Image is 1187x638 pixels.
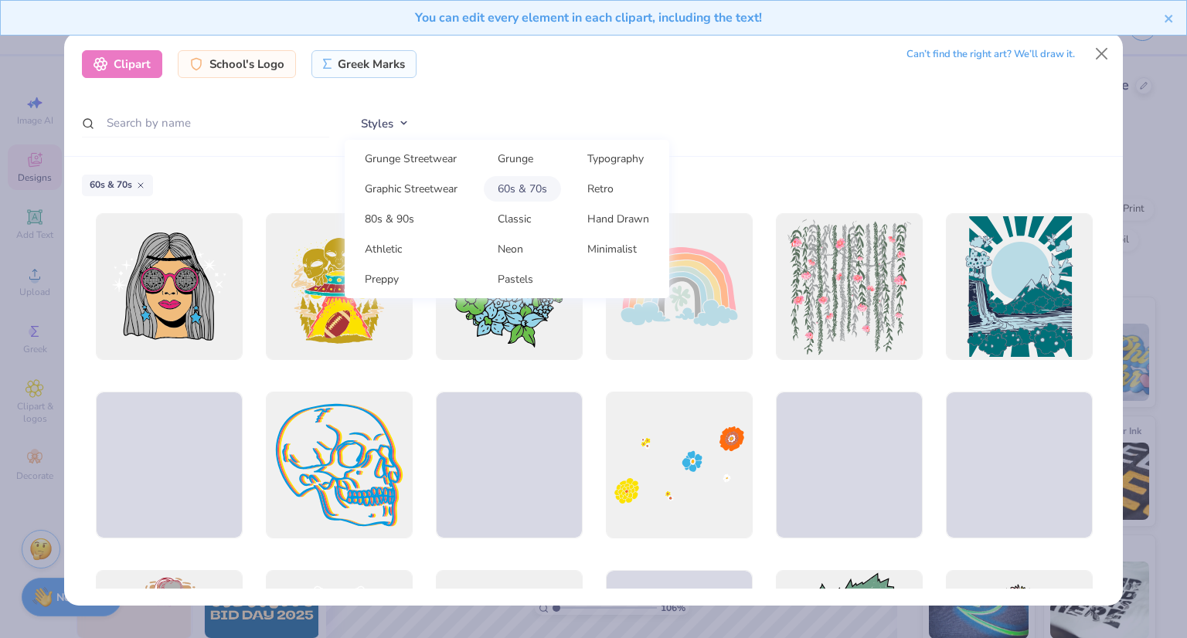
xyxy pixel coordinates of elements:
a: Grunge [484,146,561,171]
a: Classic [484,206,561,232]
div: Greek Marks [311,50,417,78]
div: You can edit every element in each clipart, including the text! [12,8,1164,27]
button: Close [1087,39,1117,69]
a: Typography [573,146,663,171]
div: Clipart [82,50,162,78]
a: Retro [573,176,663,202]
div: Can’t find the right art? We’ll draw it. [906,41,1075,68]
a: 60s & 70s [484,176,561,202]
div: 60s & 70s [82,175,153,196]
button: Styles [345,109,425,138]
a: Athletic [351,236,471,262]
input: Search by name [82,109,329,137]
a: Neon [484,236,561,262]
a: Preppy [351,266,471,292]
div: Styles [345,140,669,298]
a: Graphic Streetwear [351,176,471,202]
a: Hand Drawn [573,206,663,232]
a: Pastels [484,266,561,292]
a: Minimalist [573,236,663,262]
button: close [1164,8,1175,27]
a: 80s & 90s [351,206,471,232]
a: Grunge Streetwear [351,146,471,171]
div: School's Logo [178,50,296,78]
